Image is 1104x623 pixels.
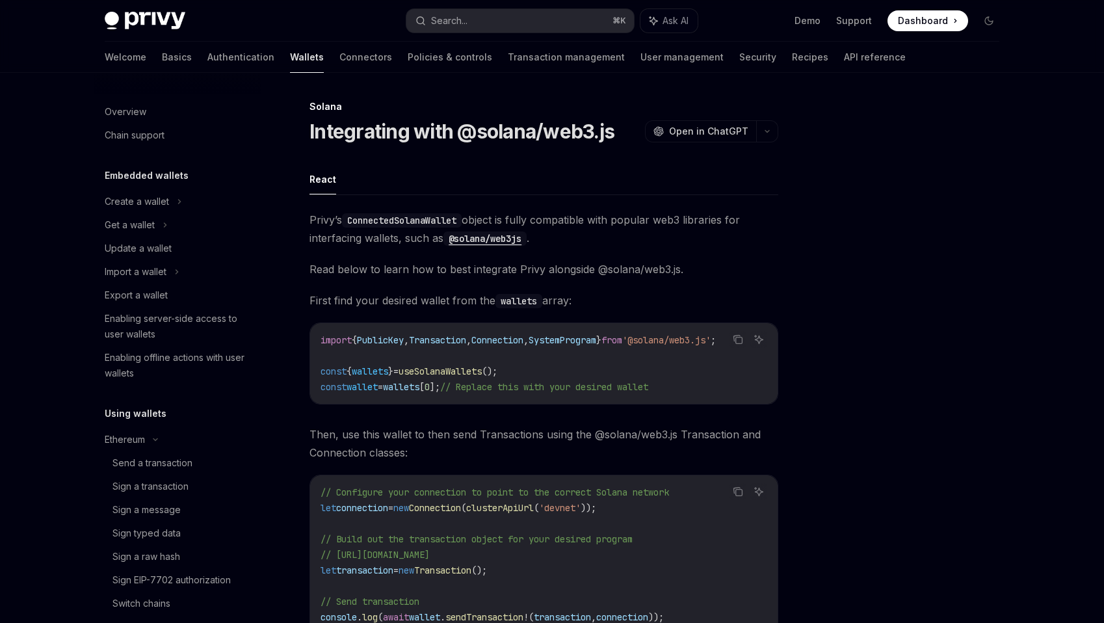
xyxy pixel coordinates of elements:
[362,611,378,623] span: log
[105,311,253,342] div: Enabling server-side access to user wallets
[94,100,261,124] a: Overview
[378,611,383,623] span: (
[425,381,430,393] span: 0
[321,502,336,514] span: let
[482,365,497,377] span: ();
[399,564,414,576] span: new
[399,365,482,377] span: useSolanaWallets
[534,502,539,514] span: (
[393,564,399,576] span: =
[94,498,261,522] a: Sign a message
[388,365,393,377] span: }
[898,14,948,27] span: Dashboard
[309,120,614,143] h1: Integrating with @solana/web3.js
[739,42,776,73] a: Security
[393,365,399,377] span: =
[795,14,821,27] a: Demo
[94,475,261,498] a: Sign a transaction
[529,334,596,346] span: SystemProgram
[94,522,261,545] a: Sign typed data
[105,406,166,421] h5: Using wallets
[591,611,596,623] span: ,
[495,294,542,308] code: wallets
[409,611,440,623] span: wallet
[414,564,471,576] span: Transaction
[648,611,664,623] span: ));
[466,334,471,346] span: ,
[596,611,648,623] span: connection
[581,502,596,514] span: ));
[105,104,146,120] div: Overview
[430,381,440,393] span: ];
[669,125,748,138] span: Open in ChatGPT
[622,334,711,346] span: '@solana/web3.js'
[105,350,253,381] div: Enabling offline actions with user wallets
[534,611,591,623] span: transaction
[471,564,487,576] span: ();
[352,365,388,377] span: wallets
[105,127,164,143] div: Chain support
[440,381,648,393] span: // Replace this with your desired wallet
[105,217,155,233] div: Get a wallet
[383,381,419,393] span: wallets
[711,334,716,346] span: ;
[440,611,445,623] span: .
[508,42,625,73] a: Transaction management
[388,502,393,514] span: =
[836,14,872,27] a: Support
[321,381,347,393] span: const
[321,533,633,545] span: // Build out the transaction object for your desired program
[352,334,357,346] span: {
[357,611,362,623] span: .
[112,596,170,611] div: Switch chains
[523,334,529,346] span: ,
[112,572,231,588] div: Sign EIP-7702 authorization
[105,42,146,73] a: Welcome
[94,568,261,592] a: Sign EIP-7702 authorization
[309,100,778,113] div: Solana
[309,260,778,278] span: Read below to learn how to best integrate Privy alongside @solana/web3.js.
[844,42,906,73] a: API reference
[357,334,404,346] span: PublicKey
[105,241,172,256] div: Update a wallet
[309,211,778,247] span: Privy’s object is fully compatible with popular web3 libraries for interfacing wallets, such as .
[94,237,261,260] a: Update a wallet
[383,611,409,623] span: await
[645,120,756,142] button: Open in ChatGPT
[321,486,669,498] span: // Configure your connection to point to the correct Solana network
[105,264,166,280] div: Import a wallet
[409,502,461,514] span: Connection
[409,334,466,346] span: Transaction
[112,502,181,518] div: Sign a message
[105,12,185,30] img: dark logo
[596,334,601,346] span: }
[529,611,534,623] span: (
[94,545,261,568] a: Sign a raw hash
[321,334,352,346] span: import
[105,168,189,183] h5: Embedded wallets
[979,10,999,31] button: Toggle dark mode
[443,232,527,246] code: @solana/web3js
[406,9,634,33] button: Search...⌘K
[601,334,622,346] span: from
[523,611,529,623] span: !
[750,331,767,348] button: Ask AI
[94,284,261,307] a: Export a wallet
[461,502,466,514] span: (
[309,164,336,194] button: React
[408,42,492,73] a: Policies & controls
[321,611,357,623] span: console
[750,483,767,500] button: Ask AI
[94,346,261,385] a: Enabling offline actions with user wallets
[94,307,261,346] a: Enabling server-side access to user wallets
[466,502,534,514] span: clusterApiUrl
[112,549,180,564] div: Sign a raw hash
[419,381,425,393] span: [
[393,502,409,514] span: new
[471,334,523,346] span: Connection
[112,525,181,541] div: Sign typed data
[729,331,746,348] button: Copy the contents from the code block
[347,365,352,377] span: {
[792,42,828,73] a: Recipes
[336,564,393,576] span: transaction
